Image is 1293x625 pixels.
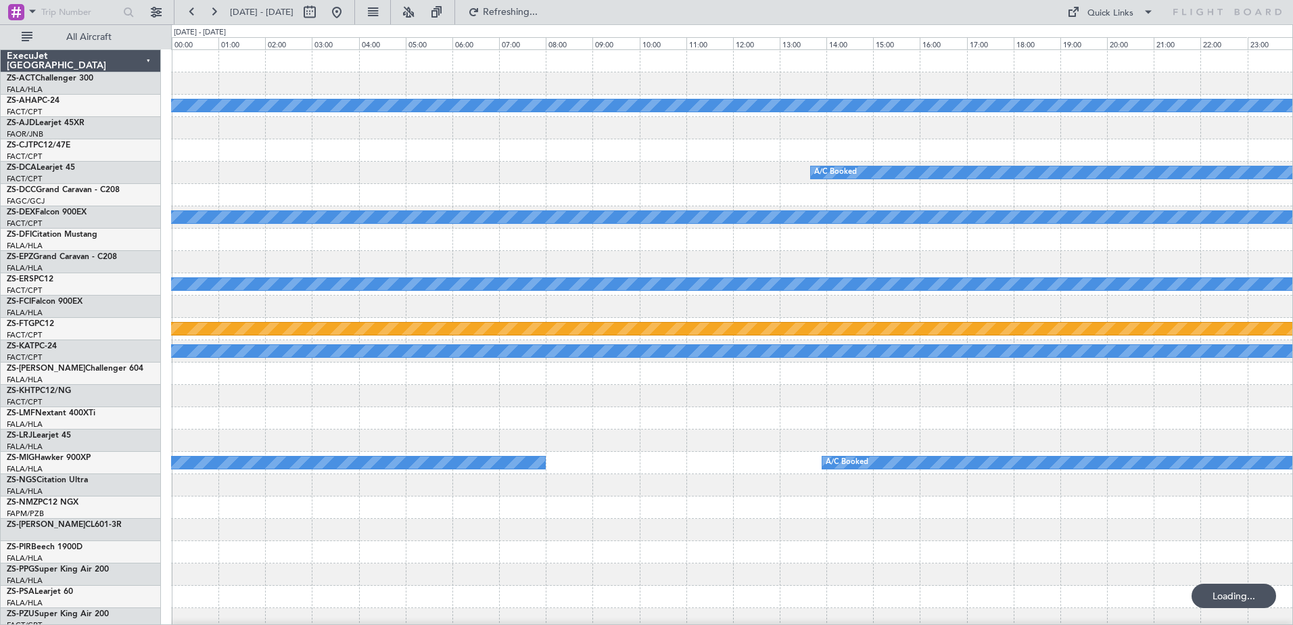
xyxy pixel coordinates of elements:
a: FALA/HLA [7,598,43,608]
span: ZS-[PERSON_NAME] [7,521,85,529]
div: 02:00 [265,37,312,49]
a: FALA/HLA [7,553,43,563]
a: ZS-EPZGrand Caravan - C208 [7,253,117,261]
a: FACT/CPT [7,397,42,407]
span: Refreshing... [482,7,539,17]
span: ZS-[PERSON_NAME] [7,365,85,373]
span: ZS-EPZ [7,253,33,261]
a: ZS-AJDLearjet 45XR [7,119,85,127]
a: ZS-[PERSON_NAME]CL601-3R [7,521,122,529]
span: ZS-FTG [7,320,34,328]
button: All Aircraft [15,26,147,48]
a: ZS-PIRBeech 1900D [7,543,83,551]
a: ZS-FCIFalcon 900EX [7,298,83,306]
div: 08:00 [546,37,592,49]
a: ZS-MIGHawker 900XP [7,454,91,462]
a: ZS-KATPC-24 [7,342,57,350]
a: FAOR/JNB [7,129,43,139]
div: [DATE] - [DATE] [174,27,226,39]
div: 20:00 [1107,37,1154,49]
a: ZS-DEXFalcon 900EX [7,208,87,216]
div: 11:00 [686,37,733,49]
a: FAGC/GCJ [7,196,45,206]
button: Quick Links [1060,1,1160,23]
div: 04:00 [359,37,406,49]
a: FALA/HLA [7,464,43,474]
a: FALA/HLA [7,486,43,496]
a: ZS-[PERSON_NAME]Challenger 604 [7,365,143,373]
span: ZS-LRJ [7,432,32,440]
a: ZS-ERSPC12 [7,275,53,283]
a: FALA/HLA [7,241,43,251]
div: 14:00 [826,37,873,49]
a: FACT/CPT [7,330,42,340]
span: ZS-KAT [7,342,34,350]
span: All Aircraft [35,32,143,42]
span: ZS-CJT [7,141,33,149]
span: ZS-PZU [7,610,34,618]
a: ZS-ACTChallenger 300 [7,74,93,83]
a: FACT/CPT [7,352,42,363]
span: ZS-AJD [7,119,35,127]
a: ZS-AHAPC-24 [7,97,60,105]
span: ZS-NMZ [7,499,38,507]
a: ZS-PSALearjet 60 [7,588,73,596]
a: ZS-PPGSuper King Air 200 [7,565,109,574]
span: ZS-DEX [7,208,35,216]
a: FALA/HLA [7,419,43,430]
span: ZS-NGS [7,476,37,484]
span: ZS-MIG [7,454,34,462]
a: ZS-FTGPC12 [7,320,54,328]
div: 17:00 [967,37,1014,49]
button: Refreshing... [462,1,543,23]
a: FAPM/PZB [7,509,44,519]
span: ZS-PSA [7,588,34,596]
div: 18:00 [1014,37,1060,49]
a: FALA/HLA [7,576,43,586]
div: 09:00 [592,37,639,49]
span: [DATE] - [DATE] [230,6,293,18]
a: FALA/HLA [7,263,43,273]
span: ZS-LMF [7,409,35,417]
a: FACT/CPT [7,218,42,229]
a: ZS-NGSCitation Ultra [7,476,88,484]
div: 05:00 [406,37,452,49]
a: ZS-DFICitation Mustang [7,231,97,239]
div: Loading... [1192,584,1276,608]
div: 15:00 [873,37,920,49]
span: ZS-KHT [7,387,35,395]
span: ZS-ACT [7,74,35,83]
a: FACT/CPT [7,285,42,296]
div: 13:00 [780,37,826,49]
a: ZS-DCALearjet 45 [7,164,75,172]
a: FALA/HLA [7,85,43,95]
span: ZS-PPG [7,565,34,574]
div: 22:00 [1200,37,1247,49]
span: ZS-PIR [7,543,31,551]
span: ZS-FCI [7,298,31,306]
div: 21:00 [1154,37,1200,49]
span: ZS-DCA [7,164,37,172]
span: ZS-ERS [7,275,34,283]
div: 12:00 [733,37,780,49]
input: Trip Number [41,2,119,22]
a: ZS-KHTPC12/NG [7,387,71,395]
span: ZS-AHA [7,97,37,105]
a: FALA/HLA [7,375,43,385]
span: ZS-DCC [7,186,36,194]
div: 16:00 [920,37,966,49]
span: ZS-DFI [7,231,32,239]
a: ZS-PZUSuper King Air 200 [7,610,109,618]
a: ZS-LMFNextant 400XTi [7,409,95,417]
div: 03:00 [312,37,358,49]
a: ZS-DCCGrand Caravan - C208 [7,186,120,194]
a: FACT/CPT [7,174,42,184]
div: Quick Links [1087,7,1133,20]
a: FALA/HLA [7,442,43,452]
a: ZS-NMZPC12 NGX [7,499,78,507]
div: 01:00 [218,37,265,49]
a: FALA/HLA [7,308,43,318]
div: 19:00 [1060,37,1107,49]
a: FACT/CPT [7,152,42,162]
a: FACT/CPT [7,107,42,117]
